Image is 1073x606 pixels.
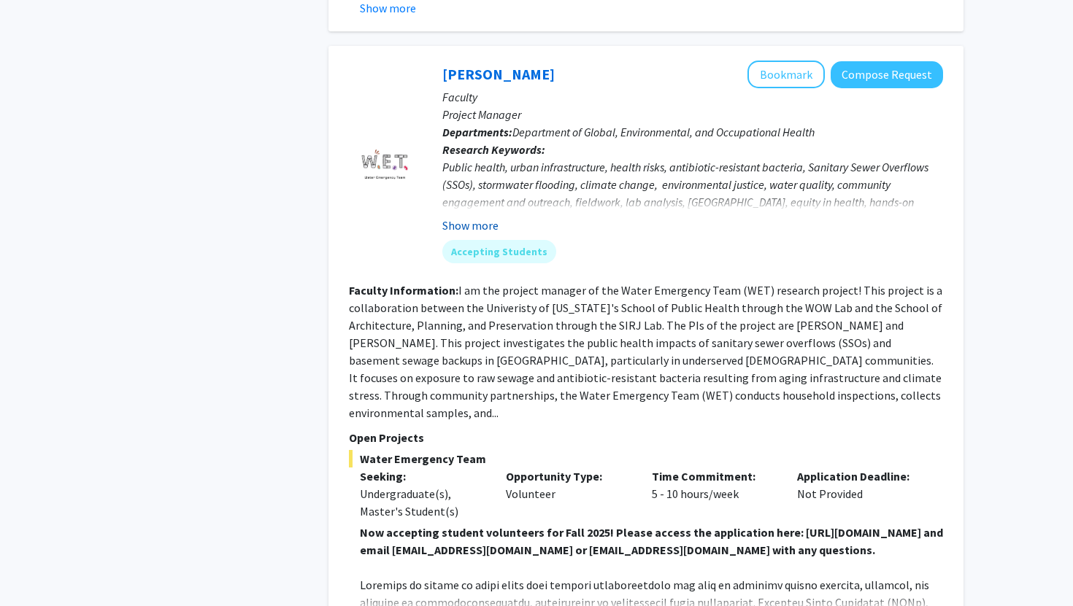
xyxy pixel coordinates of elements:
div: 5 - 10 hours/week [641,467,787,520]
span: Water Emergency Team [349,450,943,467]
p: Application Deadline: [797,467,921,485]
p: Open Projects [349,429,943,446]
div: Public health, urban infrastructure, health risks, antibiotic-resistant bacteria, Sanitary Sewer ... [442,158,943,228]
b: Faculty Information: [349,283,458,298]
button: Show more [442,217,499,234]
b: Research Keywords: [442,142,545,157]
span: Department of Global, Environmental, and Occupational Health [512,125,815,139]
div: Volunteer [495,467,641,520]
div: Not Provided [786,467,932,520]
a: [PERSON_NAME] [442,65,555,83]
b: Departments: [442,125,512,139]
strong: Now accepting student volunteers for Fall 2025! Please access the application here: [URL][DOMAIN_... [360,525,943,557]
button: Compose Request to Shachar Gazit-Rosenthal [831,61,943,88]
p: Opportunity Type: [506,467,630,485]
div: Undergraduate(s), Master's Student(s) [360,485,484,520]
iframe: Chat [11,540,62,595]
p: Project Manager [442,106,943,123]
fg-read-more: I am the project manager of the Water Emergency Team (WET) research project! This project is a co... [349,283,942,420]
mat-chip: Accepting Students [442,240,556,263]
button: Add Shachar Gazit-Rosenthal to Bookmarks [747,61,825,88]
p: Seeking: [360,467,484,485]
p: Faculty [442,88,943,106]
p: Time Commitment: [652,467,776,485]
